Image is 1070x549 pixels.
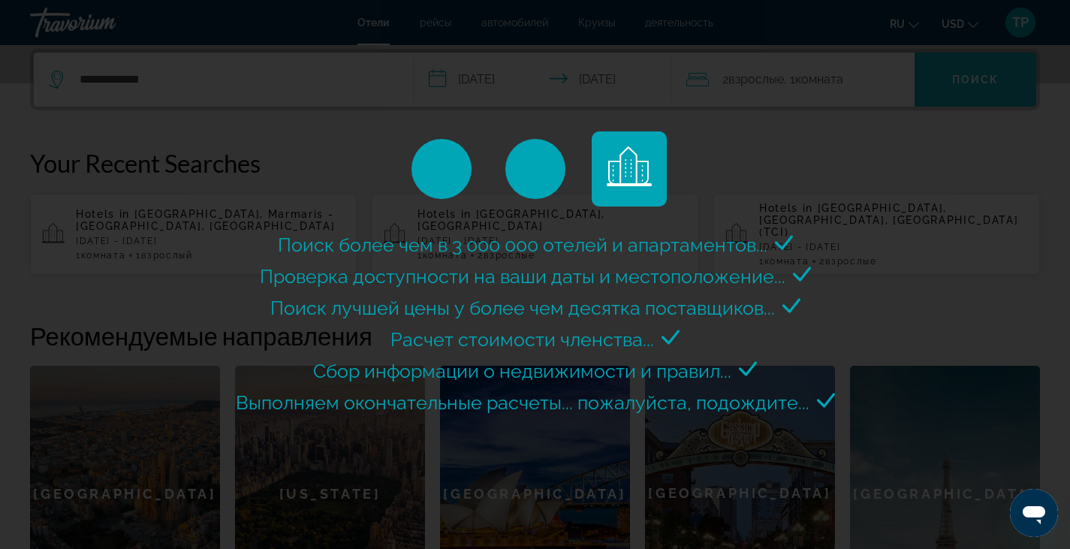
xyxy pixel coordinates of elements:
[313,360,731,382] span: Сбор информации о недвижимости и правил...
[260,265,785,288] span: Проверка доступности на ваши даты и местоположение...
[1010,489,1058,537] iframe: Кнопка запуска окна обмена сообщениями
[278,234,767,256] span: Поиск более чем в 3 000 000 отелей и апартаментов...
[390,328,654,351] span: Расчет стоимости членства...
[270,297,775,319] span: Поиск лучшей цены у более чем десятка поставщиков...
[236,391,809,414] span: Выполняем окончательные расчеты... пожалуйста, подождите...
